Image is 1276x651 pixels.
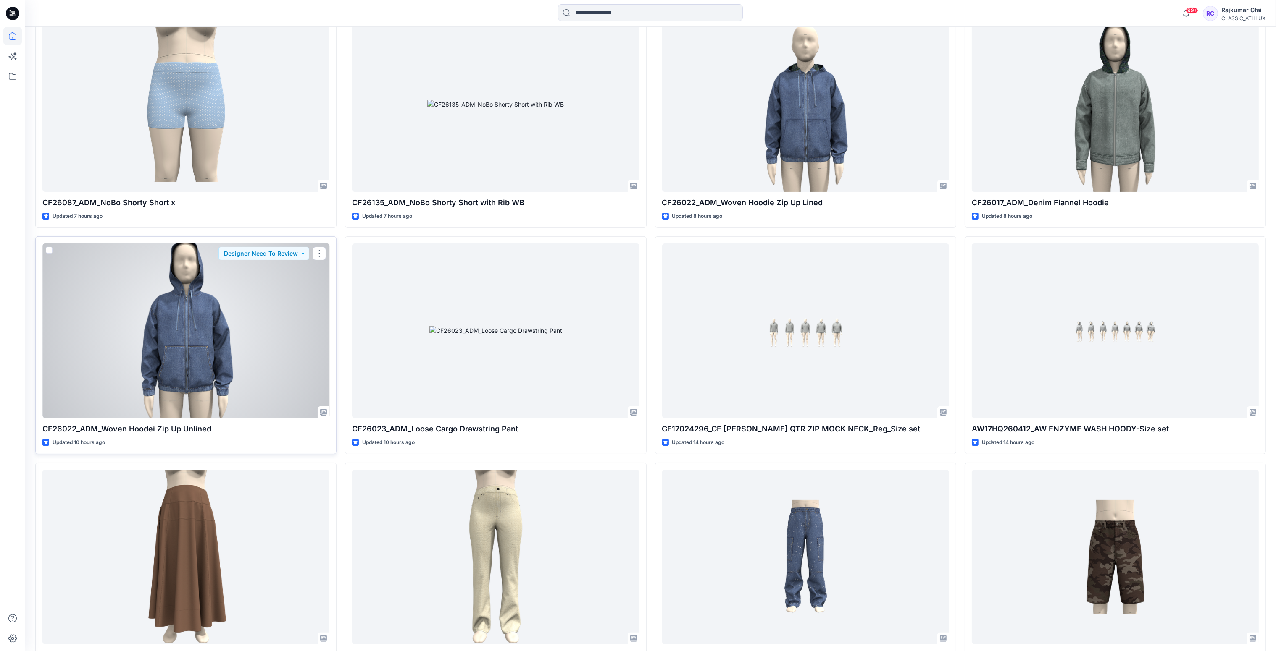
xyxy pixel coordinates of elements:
[362,212,412,221] p: Updated 7 hours ago
[662,243,949,418] a: GE17024296_GE TERRY QTR ZIP MOCK NECK_Reg_Size set
[982,212,1032,221] p: Updated 8 hours ago
[352,423,639,435] p: CF26023_ADM_Loose Cargo Drawstring Pant
[982,438,1034,447] p: Updated 14 hours ago
[972,197,1259,209] p: CF26017_ADM_Denim Flannel Hoodie
[1203,6,1218,21] div: RC
[1186,7,1198,14] span: 99+
[352,197,639,209] p: CF26135_ADM_NoBo Shorty Short with Rib WB
[1221,5,1265,15] div: Rajkumar Cfai
[42,197,329,209] p: CF26087_ADM_NoBo Shorty Short x
[352,243,639,418] a: CF26023_ADM_Loose Cargo Drawstring Pant
[972,17,1259,192] a: CF26017_ADM_Denim Flannel Hoodie
[362,438,415,447] p: Updated 10 hours ago
[352,17,639,192] a: CF26135_ADM_NoBo Shorty Short with Rib WB
[972,423,1259,435] p: AW17HQ260412_AW ENZYME WASH HOODY-Size set
[352,470,639,645] a: CF26130_ADM_B8 High Rise Flared Five Pocket Pants
[672,212,723,221] p: Updated 8 hours ago
[972,243,1259,418] a: AW17HQ260412_AW ENZYME WASH HOODY-Size set
[42,423,329,435] p: CF26022_ADM_Woven Hoodei Zip Up Unlined
[662,17,949,192] a: CF26022_ADM_Woven Hoodie Zip Up Lined
[53,438,105,447] p: Updated 10 hours ago
[1221,15,1265,21] div: CLASSIC_ATHLUX
[972,470,1259,645] a: CF26119_ADM_Baggy Short
[42,17,329,192] a: CF26087_ADM_NoBo Shorty Short x
[42,243,329,418] a: CF26022_ADM_Woven Hoodei Zip Up Unlined
[662,423,949,435] p: GE17024296_GE [PERSON_NAME] QTR ZIP MOCK NECK_Reg_Size set
[662,197,949,209] p: CF26022_ADM_Woven Hoodie Zip Up Lined
[662,470,949,645] a: CF26121_ADM_Baggy Cargo Jean
[42,470,329,645] a: CF26133_ADM_B13 Side Button Midi Skirt rev
[672,438,725,447] p: Updated 14 hours ago
[53,212,103,221] p: Updated 7 hours ago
